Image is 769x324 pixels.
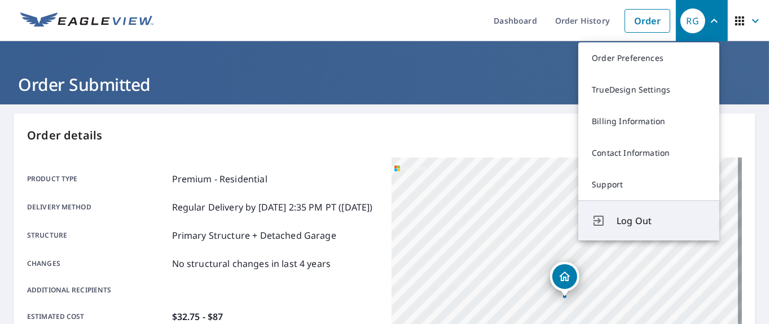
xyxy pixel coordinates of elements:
[172,310,223,323] p: $32.75 - $87
[27,285,168,295] p: Additional recipients
[578,169,719,200] a: Support
[20,12,153,29] img: EV Logo
[680,8,705,33] div: RG
[14,73,755,96] h1: Order Submitted
[578,137,719,169] a: Contact Information
[27,127,742,144] p: Order details
[172,229,336,242] p: Primary Structure + Detached Garage
[172,172,267,186] p: Premium - Residential
[172,257,331,270] p: No structural changes in last 4 years
[617,214,706,227] span: Log Out
[578,42,719,74] a: Order Preferences
[27,310,168,323] p: Estimated cost
[550,262,579,297] div: Dropped pin, building 1, Residential property, 1504 Clydesdale Ct Suwanee, GA 30024
[27,172,168,186] p: Product type
[578,106,719,137] a: Billing Information
[578,74,719,106] a: TrueDesign Settings
[578,200,719,240] button: Log Out
[27,257,168,270] p: Changes
[172,200,373,214] p: Regular Delivery by [DATE] 2:35 PM PT ([DATE])
[27,200,168,214] p: Delivery method
[27,229,168,242] p: Structure
[625,9,670,33] a: Order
